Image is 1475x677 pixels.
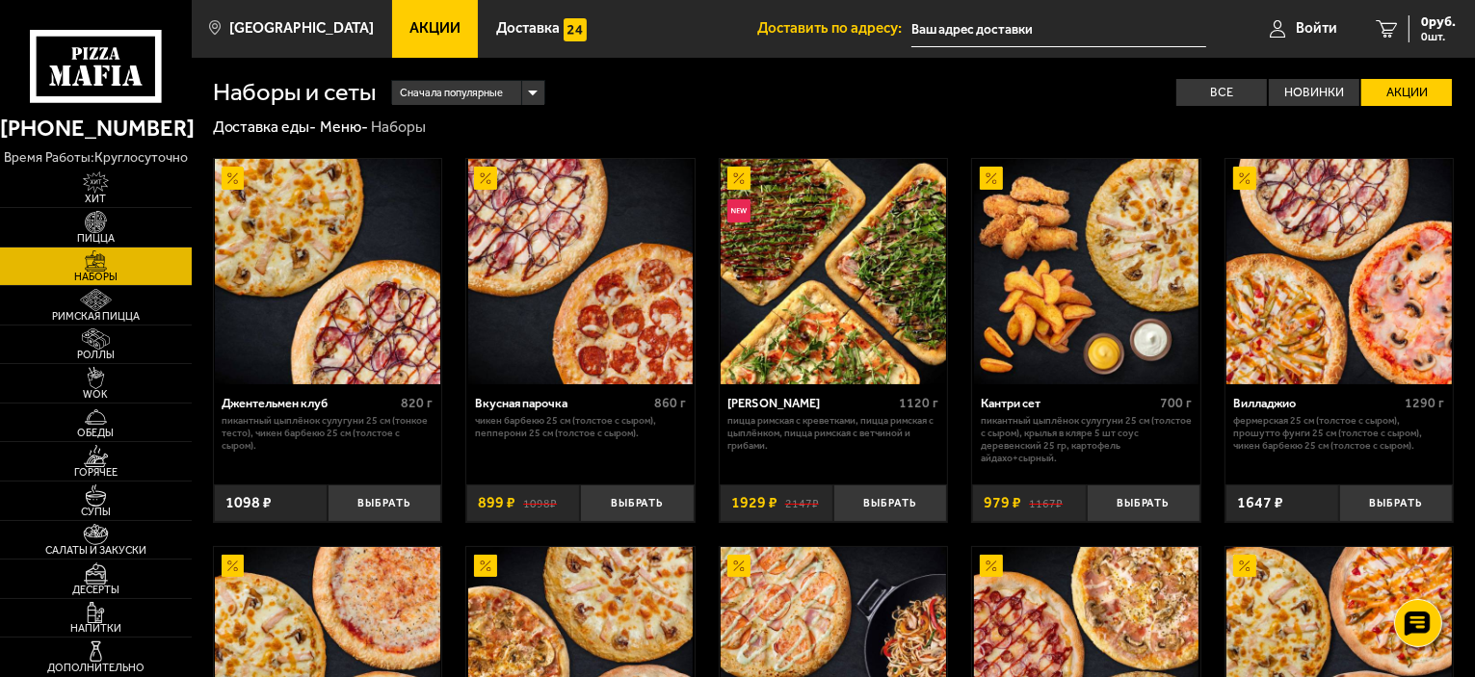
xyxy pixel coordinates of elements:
[215,159,440,384] img: Джентельмен клуб
[1225,159,1454,384] a: АкционныйВилладжио
[731,495,777,510] span: 1929 ₽
[1361,79,1452,107] label: Акции
[328,484,441,522] button: Выбрать
[654,395,686,411] span: 860 г
[981,415,1192,464] p: Пикантный цыплёнок сулугуни 25 см (толстое с сыром), крылья в кляре 5 шт соус деревенский 25 гр, ...
[1269,79,1359,107] label: Новинки
[213,80,377,105] h1: Наборы и сеты
[1406,395,1445,411] span: 1290 г
[496,21,560,36] span: Доставка
[720,159,948,384] a: АкционныйНовинкаМама Миа
[409,21,461,36] span: Акции
[1296,21,1337,36] span: Войти
[371,117,426,138] div: Наборы
[727,415,938,452] p: Пицца Римская с креветками, Пицца Римская с цыплёнком, Пицца Римская с ветчиной и грибами.
[401,395,433,411] span: 820 г
[727,555,751,578] img: Акционный
[222,415,433,452] p: Пикантный цыплёнок сулугуни 25 см (тонкое тесто), Чикен Барбекю 25 см (толстое с сыром).
[523,495,557,510] s: 1098 ₽
[225,495,272,510] span: 1098 ₽
[222,555,245,578] img: Акционный
[1233,167,1256,190] img: Акционный
[400,79,503,108] span: Сначала популярные
[222,396,396,410] div: Джентельмен клуб
[474,167,497,190] img: Акционный
[972,159,1200,384] a: АкционныйКантри сет
[727,199,751,222] img: Новинка
[1233,396,1400,410] div: Вилладжио
[229,21,374,36] span: [GEOGRAPHIC_DATA]
[1176,79,1267,107] label: Все
[980,555,1003,578] img: Акционный
[213,117,317,136] a: Доставка еды-
[214,159,442,384] a: АкционныйДжентельмен клуб
[757,21,911,36] span: Доставить по адресу:
[475,415,686,440] p: Чикен Барбекю 25 см (толстое с сыром), Пепперони 25 см (толстое с сыром).
[478,495,515,510] span: 899 ₽
[1421,31,1456,42] span: 0 шт.
[911,12,1206,47] input: Ваш адрес доставки
[1160,395,1192,411] span: 700 г
[981,396,1155,410] div: Кантри сет
[474,555,497,578] img: Акционный
[1226,159,1452,384] img: Вилладжио
[984,495,1021,510] span: 979 ₽
[580,484,694,522] button: Выбрать
[1233,415,1444,452] p: Фермерская 25 см (толстое с сыром), Прошутто Фунги 25 см (толстое с сыром), Чикен Барбекю 25 см (...
[727,396,894,410] div: [PERSON_NAME]
[727,167,751,190] img: Акционный
[1029,495,1063,510] s: 1167 ₽
[833,484,947,522] button: Выбрать
[1237,495,1283,510] span: 1647 ₽
[1087,484,1200,522] button: Выбрать
[980,167,1003,190] img: Акционный
[785,495,819,510] s: 2147 ₽
[1339,484,1453,522] button: Выбрать
[475,396,649,410] div: Вкусная парочка
[468,159,694,384] img: Вкусная парочка
[974,159,1199,384] img: Кантри сет
[222,167,245,190] img: Акционный
[466,159,695,384] a: АкционныйВкусная парочка
[1233,555,1256,578] img: Акционный
[721,159,946,384] img: Мама Миа
[320,117,368,136] a: Меню-
[1421,15,1456,29] span: 0 руб.
[900,395,939,411] span: 1120 г
[564,18,587,41] img: 15daf4d41897b9f0e9f617042186c801.svg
